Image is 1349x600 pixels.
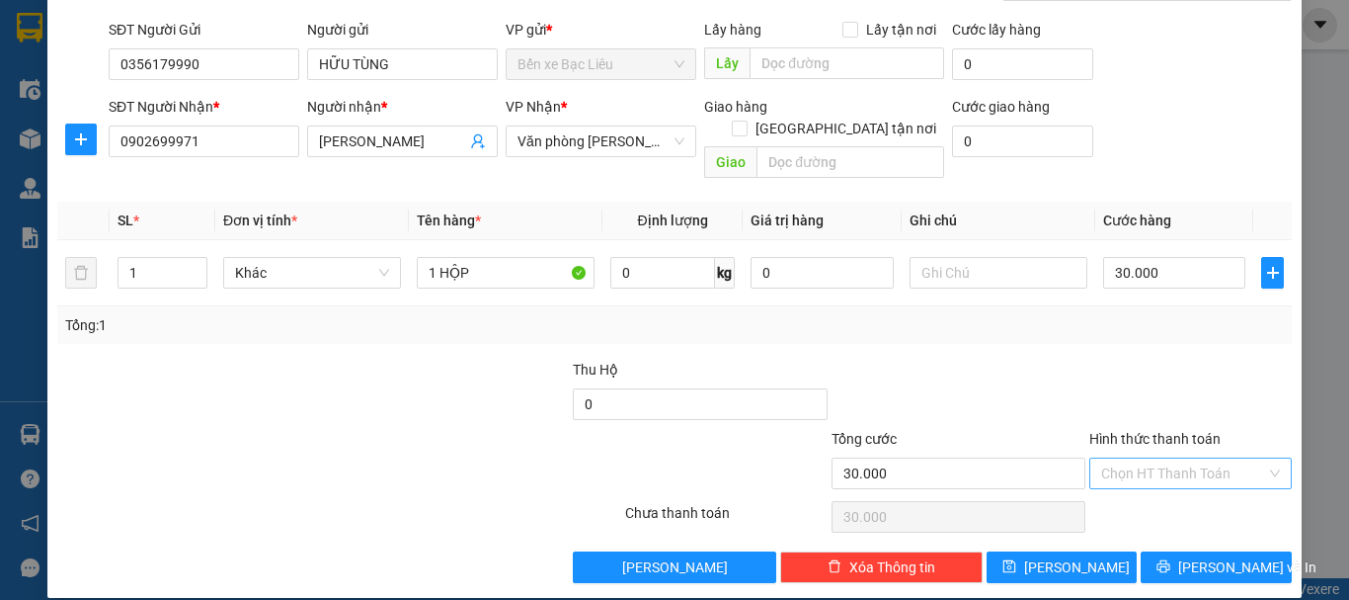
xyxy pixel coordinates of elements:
span: Bến xe Bạc Liêu [517,49,684,79]
span: Tổng cước [832,431,897,447]
span: printer [1156,559,1170,575]
span: Đơn vị tính [223,213,297,228]
span: Cước hàng [1103,213,1171,228]
span: Định lượng [637,213,707,228]
span: Lấy tận nơi [858,19,944,41]
span: Giao hàng [704,99,767,115]
div: Chưa thanh toán [623,502,830,537]
input: Dọc đường [756,146,944,178]
label: Cước lấy hàng [952,22,1041,38]
input: Cước lấy hàng [952,48,1093,80]
span: [PERSON_NAME] và In [1178,557,1316,578]
div: VP gửi [506,19,696,41]
input: VD: Bàn, Ghế [417,257,595,289]
span: Khác [235,258,389,288]
span: kg [715,257,735,289]
input: Cước giao hàng [952,126,1093,157]
button: plus [1261,257,1284,289]
span: Lấy hàng [704,22,761,38]
button: printer[PERSON_NAME] và In [1141,552,1292,583]
div: Người nhận [307,96,498,118]
span: plus [66,131,96,147]
span: SL [118,213,133,228]
input: Dọc đường [750,47,944,79]
span: Lấy [704,47,750,79]
span: delete [828,559,841,575]
button: delete [65,257,97,289]
span: user-add [470,133,486,149]
div: Người gửi [307,19,498,41]
span: [GEOGRAPHIC_DATA] tận nơi [748,118,944,139]
span: Văn phòng Hồ Chí Minh [517,127,684,156]
label: Cước giao hàng [952,99,1050,115]
span: [PERSON_NAME] [622,557,728,578]
span: plus [1262,265,1283,281]
span: VP Nhận [506,99,561,115]
span: Tên hàng [417,213,481,228]
button: save[PERSON_NAME] [987,552,1138,583]
input: Ghi Chú [910,257,1087,289]
label: Hình thức thanh toán [1089,431,1221,447]
span: Xóa Thông tin [849,557,935,578]
div: SĐT Người Nhận [109,96,299,118]
span: Giao [704,146,756,178]
button: deleteXóa Thông tin [780,552,983,583]
div: Tổng: 1 [65,314,522,336]
span: Thu Hộ [573,362,618,378]
span: save [1002,559,1016,575]
span: Giá trị hàng [751,213,824,228]
th: Ghi chú [902,202,1095,240]
span: [PERSON_NAME] [1024,557,1130,578]
button: plus [65,124,97,155]
button: [PERSON_NAME] [573,552,775,583]
div: SĐT Người Gửi [109,19,299,41]
input: 0 [751,257,893,289]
